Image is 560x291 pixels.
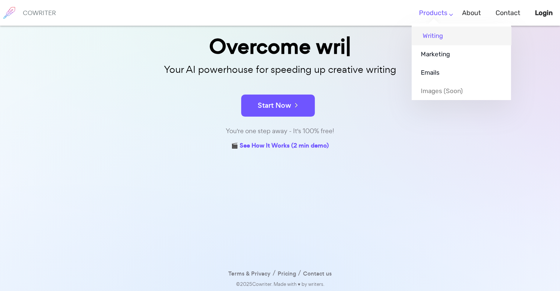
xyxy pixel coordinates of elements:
[535,9,553,17] b: Login
[231,141,329,152] a: 🎬 See How It Works (2 min demo)
[303,269,332,279] a: Contact us
[412,26,511,45] a: Writing
[23,10,56,16] h6: COWRITER
[296,268,303,278] span: /
[96,36,464,57] div: Overcome wri
[241,95,315,117] button: Start Now
[419,2,447,24] a: Products
[412,45,511,63] a: Marketing
[412,63,511,82] a: Emails
[96,62,464,78] p: Your AI powerhouse for speeding up creative writing
[496,2,520,24] a: Contact
[228,269,271,279] a: Terms & Privacy
[535,2,553,24] a: Login
[462,2,481,24] a: About
[278,269,296,279] a: Pricing
[96,126,464,136] div: You're one step away - It's 100% free!
[271,268,278,278] span: /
